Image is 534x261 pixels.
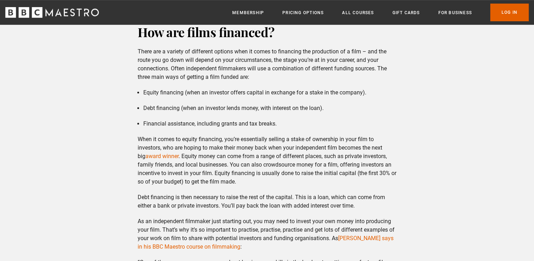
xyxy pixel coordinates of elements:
[138,135,396,186] p: When it comes to equity financing, you’re essentially selling a stake of ownership in your film t...
[342,9,374,16] a: All Courses
[138,23,396,40] h2: How are films financed?
[392,9,420,16] a: Gift Cards
[5,7,99,18] svg: BBC Maestro
[143,104,396,112] li: Debt financing (when an investor lends money, with interest on the loan).
[143,88,396,97] li: Equity financing (when an investor offers capital in exchange for a stake in the company).
[138,47,396,81] p: There are a variety of different options when it comes to financing the production of a film – an...
[138,235,394,250] a: [PERSON_NAME] says in his BBC Maestro course on filmmaking
[232,4,529,21] nav: Primary
[143,120,396,128] li: Financial assistance, including grants and tax breaks.
[490,4,529,21] a: Log In
[438,9,472,16] a: For business
[232,9,264,16] a: Membership
[145,153,179,159] a: award winner
[282,9,324,16] a: Pricing Options
[138,217,396,251] p: As an independent filmmaker just starting out, you may need to invest your own money into produci...
[138,193,396,210] p: Debt financing is then necessary to raise the rest of the capital. This is a loan, which can come...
